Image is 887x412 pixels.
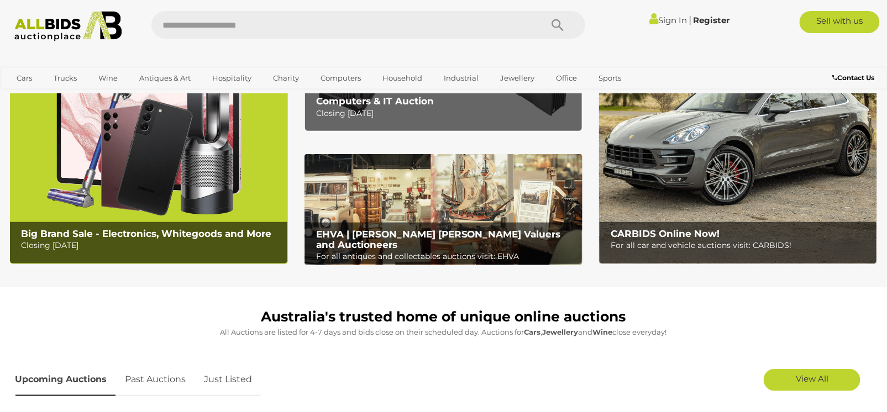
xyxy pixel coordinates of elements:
strong: Jewellery [543,328,579,336]
p: For all antiques and collectables auctions visit: EHVA [316,250,576,263]
a: Computers [314,69,369,87]
a: CARBIDS Online Now! CARBIDS Online Now! For all car and vehicle auctions visit: CARBIDS! [599,20,877,264]
a: Sell with us [800,11,880,33]
a: View All [764,369,860,391]
a: Sports [592,69,629,87]
a: Upcoming Auctions [15,363,116,396]
a: Just Listed [196,363,261,396]
b: EHVA | [PERSON_NAME] [PERSON_NAME] Valuers and Auctioneers [316,229,561,250]
button: Search [530,11,585,39]
a: Wine [92,69,125,87]
a: EHVA | Evans Hastings Valuers and Auctioneers EHVA | [PERSON_NAME] [PERSON_NAME] Valuers and Auct... [305,154,582,266]
span: | [689,14,692,26]
a: Trucks [47,69,85,87]
p: Closing [DATE] [316,107,576,120]
a: Jewellery [494,69,542,87]
b: Big Brand Sale - Electronics, Whitegoods and More [21,228,271,239]
a: Past Auctions [117,363,195,396]
p: All Auctions are listed for 4-7 days and bids close on their scheduled day. Auctions for , and cl... [15,326,872,339]
a: Charity [266,69,307,87]
img: EHVA | Evans Hastings Valuers and Auctioneers [305,154,582,266]
a: Industrial [437,69,486,87]
h1: Australia's trusted home of unique online auctions [15,309,872,325]
img: Big Brand Sale - Electronics, Whitegoods and More [10,20,288,264]
a: Household [376,69,430,87]
img: CARBIDS Online Now! [599,20,877,264]
a: Office [549,69,585,87]
a: [GEOGRAPHIC_DATA] [10,87,103,105]
p: For all car and vehicle auctions visit: CARBIDS! [611,239,871,252]
a: Antiques & Art [133,69,198,87]
a: Register [694,15,730,25]
a: Sign In [650,15,687,25]
strong: Wine [593,328,613,336]
b: Computers & IT Auction [316,96,434,107]
p: Closing [DATE] [21,239,281,252]
b: Contact Us [832,73,874,82]
a: Hospitality [206,69,259,87]
span: View All [796,373,828,384]
b: CARBIDS Online Now! [611,228,720,239]
a: Cars [10,69,40,87]
img: Allbids.com.au [8,11,128,41]
strong: Cars [524,328,541,336]
a: Big Brand Sale - Electronics, Whitegoods and More Big Brand Sale - Electronics, Whitegoods and Mo... [10,20,288,264]
a: Contact Us [832,72,877,84]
